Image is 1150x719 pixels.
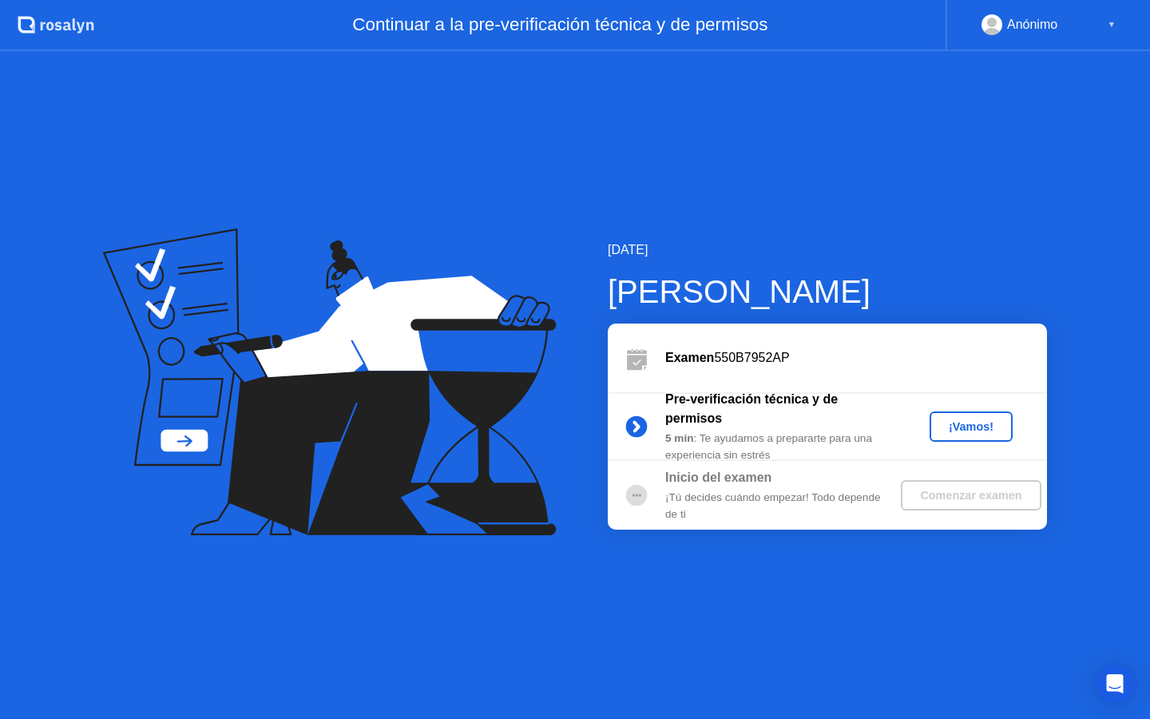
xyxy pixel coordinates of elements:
div: ¡Vamos! [936,420,1006,433]
button: ¡Vamos! [930,411,1013,442]
b: Examen [665,351,714,364]
div: Comenzar examen [907,489,1034,502]
div: Anónimo [1007,14,1057,35]
div: [DATE] [608,240,1047,260]
div: ▼ [1108,14,1116,35]
b: 5 min [665,432,694,444]
div: [PERSON_NAME] [608,268,1047,316]
div: 550B7952AP [665,348,1047,367]
button: Comenzar examen [901,480,1041,510]
b: Pre-verificación técnica y de permisos [665,392,838,425]
div: Open Intercom Messenger [1096,665,1134,703]
b: Inicio del examen [665,471,771,484]
div: : Te ayudamos a prepararte para una experiencia sin estrés [665,431,895,463]
div: ¡Tú decides cuándo empezar! Todo depende de ti [665,490,895,522]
